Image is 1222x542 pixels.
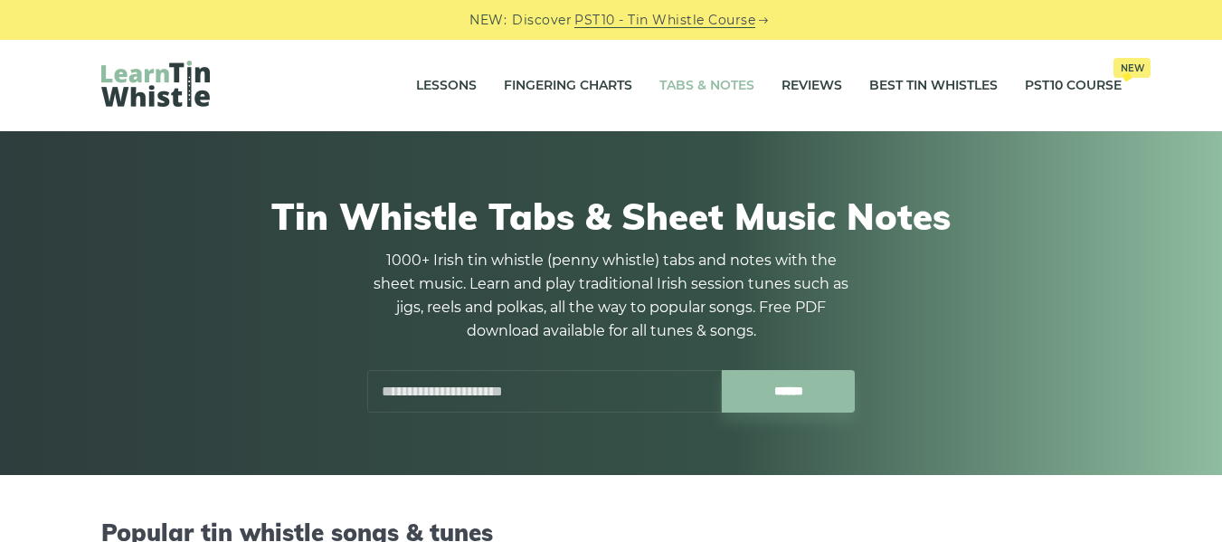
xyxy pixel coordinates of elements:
[416,63,477,109] a: Lessons
[1025,63,1122,109] a: PST10 CourseNew
[504,63,632,109] a: Fingering Charts
[659,63,754,109] a: Tabs & Notes
[869,63,998,109] a: Best Tin Whistles
[367,249,856,343] p: 1000+ Irish tin whistle (penny whistle) tabs and notes with the sheet music. Learn and play tradi...
[1113,58,1151,78] span: New
[101,195,1122,238] h1: Tin Whistle Tabs & Sheet Music Notes
[782,63,842,109] a: Reviews
[101,61,210,107] img: LearnTinWhistle.com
